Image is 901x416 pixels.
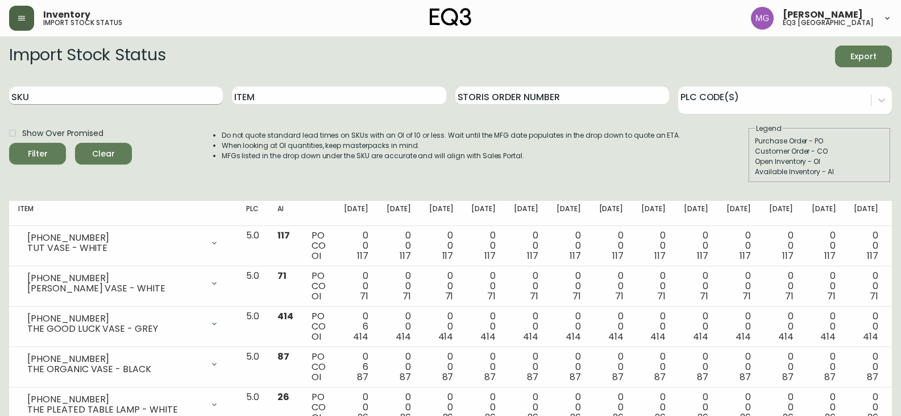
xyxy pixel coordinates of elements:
[357,249,368,262] span: 117
[344,230,368,261] div: 0 0
[812,352,836,382] div: 0 0
[312,230,326,261] div: PO CO
[312,370,321,384] span: OI
[514,230,538,261] div: 0 0
[430,8,472,26] img: logo
[820,330,836,343] span: 414
[760,201,803,226] th: [DATE]
[599,271,624,302] div: 0 0
[27,273,203,283] div: [PHONE_NUMBER]
[599,311,624,342] div: 0 0
[527,249,538,262] span: 117
[557,352,581,382] div: 0 0
[27,394,203,405] div: [PHONE_NUMBER]
[462,201,505,226] th: [DATE]
[854,271,878,302] div: 0 0
[654,370,666,384] span: 87
[277,310,293,323] span: 414
[684,352,708,382] div: 0 0
[827,290,836,303] span: 71
[480,330,496,343] span: 414
[845,201,887,226] th: [DATE]
[9,46,165,67] h2: Import Stock Status
[277,390,289,403] span: 26
[742,290,751,303] span: 71
[277,269,287,282] span: 71
[755,167,885,177] div: Available Inventory - AI
[18,271,228,296] div: [PHONE_NUMBER][PERSON_NAME] VASE - WHITE
[785,290,794,303] span: 71
[27,233,203,243] div: [PHONE_NUMBER]
[237,307,268,347] td: 5.0
[803,201,845,226] th: [DATE]
[277,350,289,363] span: 87
[697,249,708,262] span: 117
[18,311,228,336] div: [PHONE_NUMBER]THE GOOD LUCK VASE - GREY
[717,201,760,226] th: [DATE]
[402,290,411,303] span: 71
[400,370,411,384] span: 87
[27,405,203,415] div: THE PLEATED TABLE LAMP - WHITE
[344,352,368,382] div: 0 6
[429,311,454,342] div: 0 0
[43,19,122,26] h5: import stock status
[396,330,411,343] span: 414
[612,249,624,262] span: 117
[312,352,326,382] div: PO CO
[570,249,581,262] span: 117
[387,230,411,261] div: 0 0
[237,201,268,226] th: PLC
[812,230,836,261] div: 0 0
[812,271,836,302] div: 0 0
[755,156,885,167] div: Open Inventory - OI
[867,370,878,384] span: 87
[870,290,878,303] span: 71
[844,50,883,64] span: Export
[429,230,454,261] div: 0 0
[824,370,836,384] span: 87
[854,230,878,261] div: 0 0
[312,330,321,343] span: OI
[557,311,581,342] div: 0 0
[43,10,90,19] span: Inventory
[675,201,717,226] th: [DATE]
[590,201,633,226] th: [DATE]
[782,249,794,262] span: 117
[357,370,368,384] span: 87
[684,230,708,261] div: 0 0
[75,143,132,164] button: Clear
[487,290,496,303] span: 71
[755,146,885,156] div: Customer Order - CO
[608,330,624,343] span: 414
[684,311,708,342] div: 0 0
[783,19,874,26] h5: eq3 [GEOGRAPHIC_DATA]
[684,271,708,302] div: 0 0
[222,130,681,141] li: Do not quote standard lead times on SKUs with an OI of 10 or less. Wait until the MFG date popula...
[237,347,268,388] td: 5.0
[599,230,624,261] div: 0 0
[353,330,368,343] span: 414
[360,290,368,303] span: 71
[527,370,538,384] span: 87
[335,201,377,226] th: [DATE]
[726,230,751,261] div: 0 0
[769,311,794,342] div: 0 0
[778,330,794,343] span: 414
[429,271,454,302] div: 0 0
[420,201,463,226] th: [DATE]
[530,290,538,303] span: 71
[277,229,290,242] span: 117
[9,143,66,164] button: Filter
[514,311,538,342] div: 0 0
[693,330,708,343] span: 414
[641,230,666,261] div: 0 0
[400,249,411,262] span: 117
[484,249,496,262] span: 117
[18,230,228,256] div: [PHONE_NUMBER]TUT VASE - WHITE
[769,352,794,382] div: 0 0
[867,249,878,262] span: 117
[27,314,203,324] div: [PHONE_NUMBER]
[566,330,581,343] span: 414
[387,271,411,302] div: 0 0
[312,271,326,302] div: PO CO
